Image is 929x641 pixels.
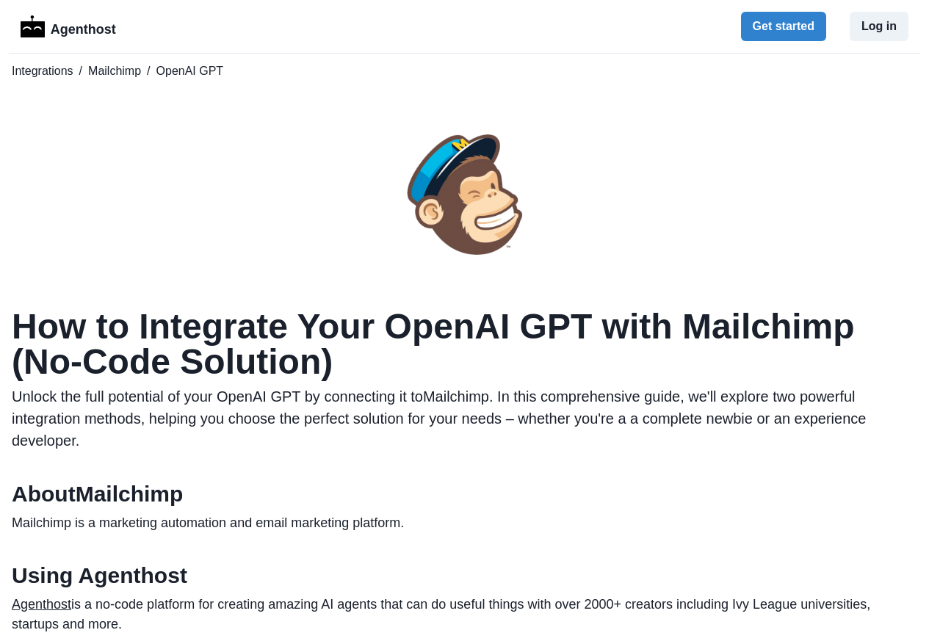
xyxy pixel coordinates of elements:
a: Agenthost [12,597,71,612]
h2: About Mailchimp [12,481,917,507]
nav: breadcrumb [12,62,917,80]
button: Get started [741,12,826,41]
h1: How to Integrate Your OpenAI GPT with Mailchimp (No-Code Solution) [12,309,917,380]
span: / [147,62,150,80]
p: Agenthost [51,14,116,40]
p: Unlock the full potential of your OpenAI GPT by connecting it to Mailchimp . In this comprehensiv... [12,385,917,452]
a: LogoAgenthost [21,14,116,40]
p: Mailchimp is a marketing automation and email marketing platform. [12,513,917,533]
a: Integrations [12,62,73,80]
h2: Using Agenthost [12,562,917,589]
button: Log in [850,12,908,41]
img: Logo [21,15,45,37]
span: OpenAI GPT [156,62,224,80]
p: is a no-code platform for creating amazing AI agents that can do useful things with over 2000+ cr... [12,595,917,634]
img: Mailchimp logo for OpenAI GPT integration [391,121,538,268]
a: Mailchimp [88,62,141,80]
span: / [79,62,82,80]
